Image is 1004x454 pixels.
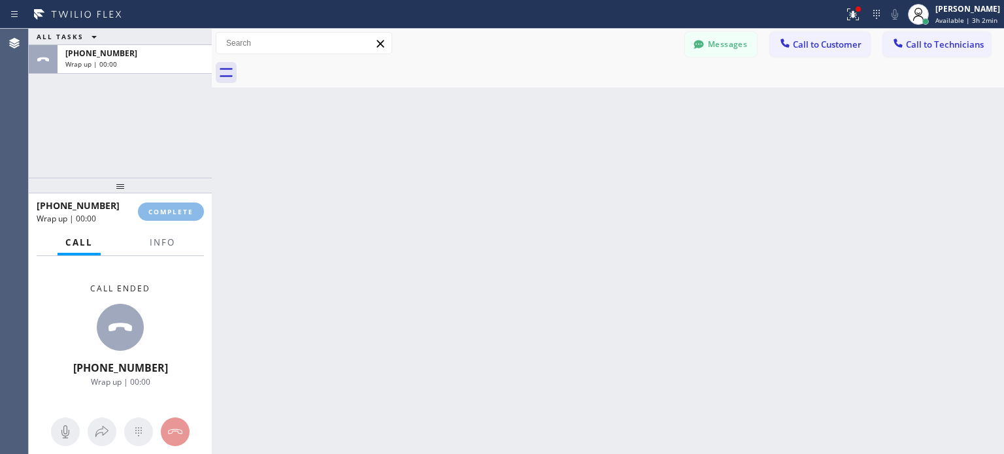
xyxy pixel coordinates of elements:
button: Open dialpad [124,417,153,446]
button: Call to Customer [770,32,870,57]
button: COMPLETE [138,203,204,221]
div: [PERSON_NAME] [935,3,1000,14]
span: ALL TASKS [37,32,84,41]
button: Hang up [161,417,190,446]
input: Search [216,33,392,54]
span: Call [65,236,93,248]
span: Wrap up | 00:00 [91,376,150,387]
span: Call to Technicians [906,39,984,50]
span: Available | 3h 2min [935,16,997,25]
span: [PHONE_NUMBER] [65,48,137,59]
button: ALL TASKS [29,29,110,44]
span: [PHONE_NUMBER] [73,361,168,375]
button: Info [142,230,183,255]
button: Messages [685,32,757,57]
button: Mute [51,417,80,446]
span: [PHONE_NUMBER] [37,199,120,212]
button: Call [58,230,101,255]
button: Call to Technicians [883,32,991,57]
span: Wrap up | 00:00 [37,213,96,224]
span: COMPLETE [148,207,193,216]
span: Call to Customer [793,39,862,50]
span: Info [150,236,175,248]
button: Open directory [88,417,116,446]
span: Call ended [90,283,150,294]
button: Mute [886,5,904,24]
span: Wrap up | 00:00 [65,59,117,69]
